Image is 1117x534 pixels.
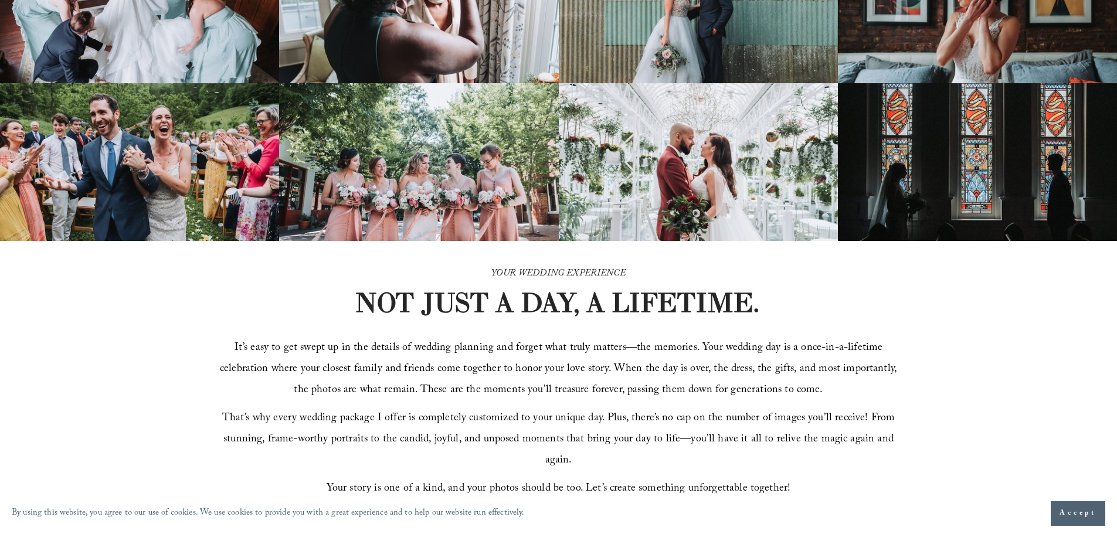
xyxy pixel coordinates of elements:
em: YOUR WEDDING EXPERIENCE [491,266,626,282]
span: Your story is one of a kind, and your photos should be too. Let’s create something unforgettable ... [327,480,791,498]
span: It’s easy to get swept up in the details of wedding planning and forget what truly matters—the me... [220,339,900,400]
img: Bride and groom standing in an elegant greenhouse with chandeliers and lush greenery. [559,83,838,241]
img: Silhouettes of a bride and groom facing each other in a church, with colorful stained glass windo... [838,83,1117,241]
span: Accept [1060,508,1096,519]
button: Accept [1051,501,1105,526]
span: That’s why every wedding package I offer is completely customized to your unique day. Plus, there... [222,410,898,470]
strong: NOT JUST A DAY, A LIFETIME. [355,285,759,319]
p: By using this website, you agree to our use of cookies. We use cookies to provide you with a grea... [12,505,525,522]
img: A bride and four bridesmaids in pink dresses, holding bouquets with pink and white flowers, smili... [279,83,558,241]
